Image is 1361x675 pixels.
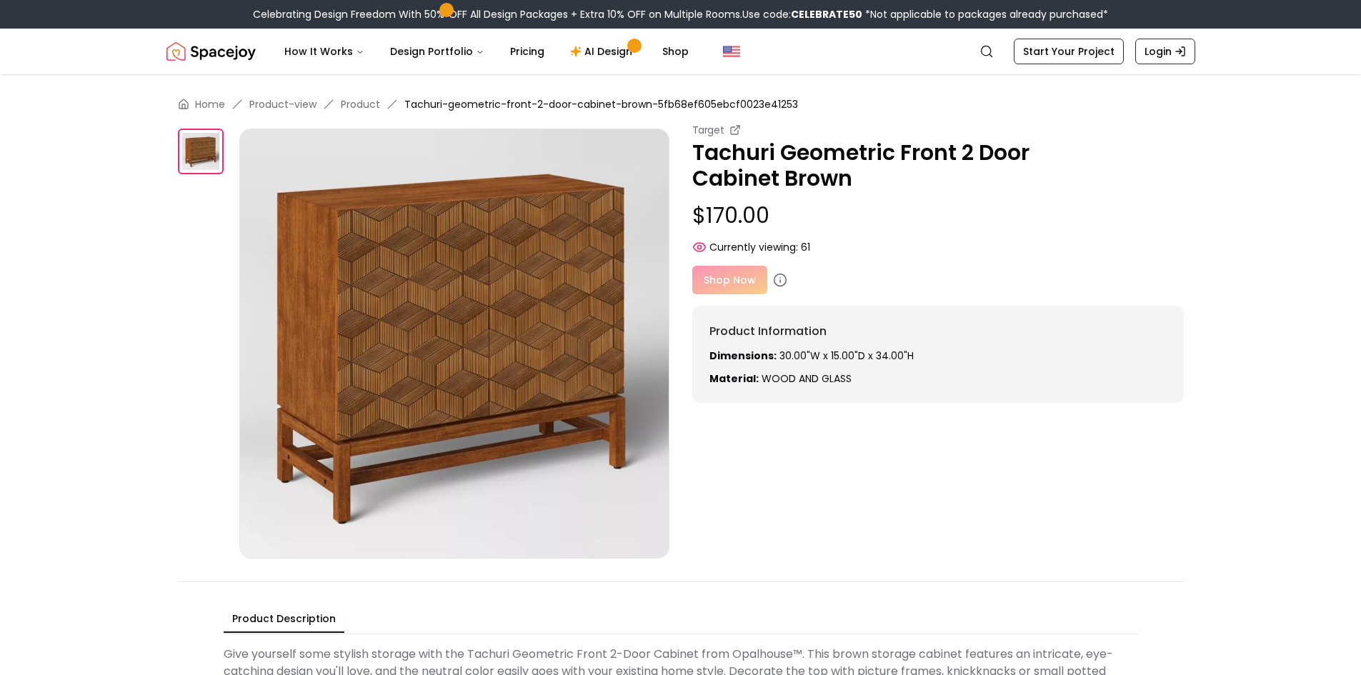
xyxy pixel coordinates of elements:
[195,97,225,111] a: Home
[404,97,798,111] span: Tachuri-geometric-front-2-door-cabinet-brown-5fb68ef605ebcf0023e41253
[692,140,1184,191] p: Tachuri Geometric Front 2 Door Cabinet Brown
[692,203,1184,229] p: $170.00
[166,37,256,66] img: Spacejoy Logo
[239,129,669,559] img: https://storage.googleapis.com/spacejoy-main/assets/5fb68ef605ebcf0023e41253/product_0_ba6g24l60ie9
[709,349,1167,363] p: 30.00"W x 15.00"D x 34.00"H
[166,29,1195,74] nav: Global
[178,129,224,174] img: https://storage.googleapis.com/spacejoy-main/assets/5fb68ef605ebcf0023e41253/product_0_ba6g24l60ie9
[341,97,380,111] a: Product
[709,240,798,254] span: Currently viewing:
[224,606,344,633] button: Product Description
[166,37,256,66] a: Spacejoy
[709,349,777,363] strong: Dimensions:
[1014,39,1124,64] a: Start Your Project
[379,37,496,66] button: Design Portfolio
[801,240,810,254] span: 61
[499,37,556,66] a: Pricing
[178,97,1184,111] nav: breadcrumb
[1135,39,1195,64] a: Login
[559,37,648,66] a: AI Design
[723,43,740,60] img: United States
[651,37,700,66] a: Shop
[709,323,1167,340] h6: Product Information
[742,7,862,21] span: Use code:
[249,97,316,111] a: Product-view
[762,371,852,386] span: WOOD AND GLASS
[273,37,376,66] button: How It Works
[862,7,1108,21] span: *Not applicable to packages already purchased*
[692,123,724,137] small: Target
[791,7,862,21] b: CELEBRATE50
[253,7,1108,21] div: Celebrating Design Freedom With 50% OFF All Design Packages + Extra 10% OFF on Multiple Rooms.
[273,37,700,66] nav: Main
[709,371,759,386] strong: Material:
